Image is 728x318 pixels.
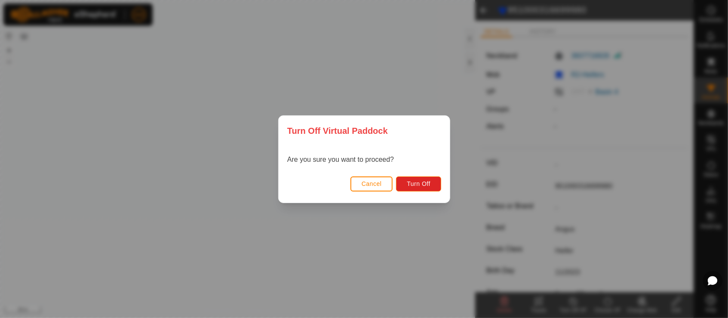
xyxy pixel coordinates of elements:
[350,176,393,191] button: Cancel
[361,180,381,187] span: Cancel
[407,180,430,187] span: Turn Off
[396,176,441,191] button: Turn Off
[287,154,394,165] p: Are you sure you want to proceed?
[287,124,388,137] span: Turn Off Virtual Paddock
